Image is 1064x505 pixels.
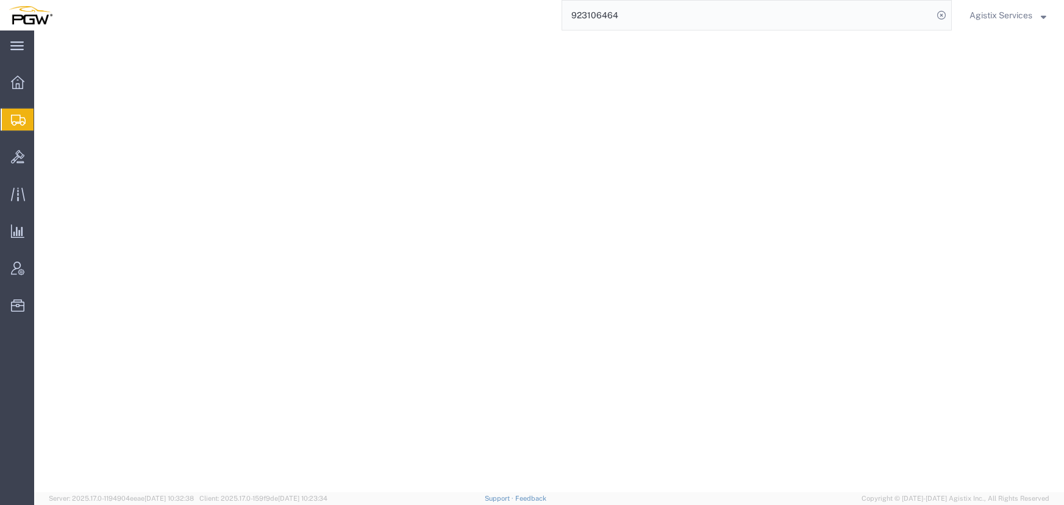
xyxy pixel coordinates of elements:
[515,495,546,502] a: Feedback
[969,8,1047,23] button: Agistix Services
[278,495,327,502] span: [DATE] 10:23:34
[862,493,1049,504] span: Copyright © [DATE]-[DATE] Agistix Inc., All Rights Reserved
[34,30,1064,492] iframe: To enrich screen reader interactions, please activate Accessibility in Grammarly extension settings
[145,495,194,502] span: [DATE] 10:32:38
[9,6,52,24] img: logo
[485,495,515,502] a: Support
[199,495,327,502] span: Client: 2025.17.0-159f9de
[49,495,194,502] span: Server: 2025.17.0-1194904eeae
[562,1,933,30] input: Search for shipment number, reference number
[969,9,1032,22] span: Agistix Services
